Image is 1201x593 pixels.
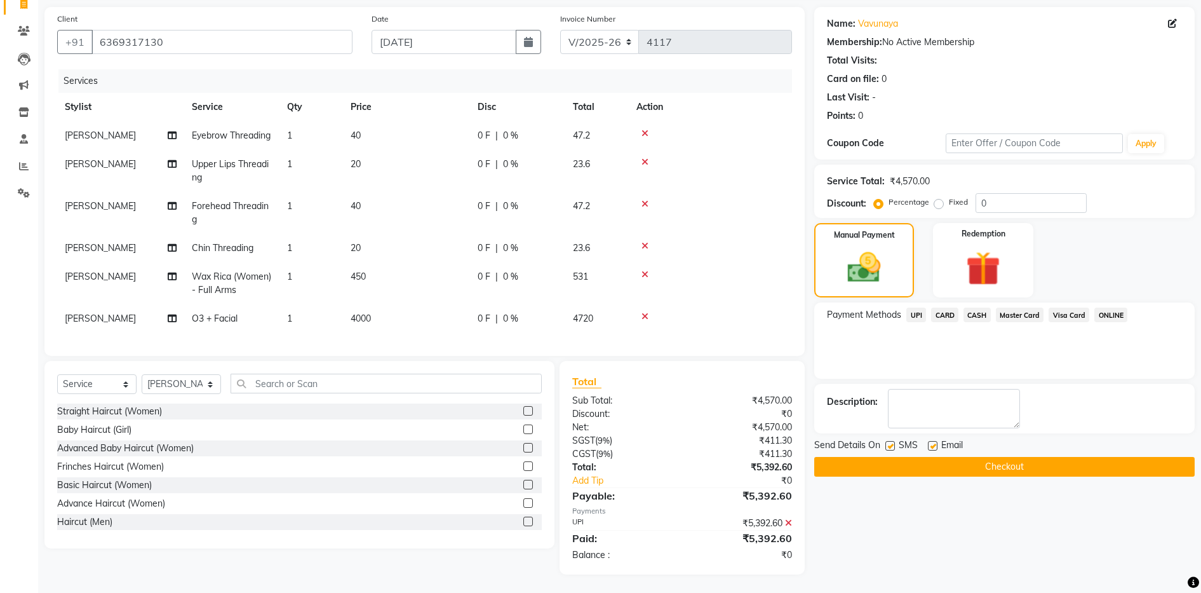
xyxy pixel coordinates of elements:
[287,313,292,324] span: 1
[287,158,292,170] span: 1
[57,460,164,474] div: Frinches Haircut (Women)
[858,17,898,31] a: Vavunaya
[834,229,895,241] label: Manual Payment
[563,488,682,503] div: Payable:
[351,313,371,324] span: 4000
[827,308,901,322] span: Payment Methods
[65,313,136,324] span: [PERSON_NAME]
[287,200,292,212] span: 1
[573,130,590,141] span: 47.2
[279,93,343,121] th: Qty
[57,93,184,121] th: Stylist
[563,531,682,546] div: Paid:
[955,247,1011,290] img: _gift.svg
[184,93,279,121] th: Service
[65,130,136,141] span: [PERSON_NAME]
[57,442,194,455] div: Advanced Baby Haircut (Women)
[572,506,792,517] div: Payments
[57,13,77,25] label: Client
[563,549,682,562] div: Balance :
[682,447,802,461] div: ₹411.30
[65,158,136,170] span: [PERSON_NAME]
[351,158,361,170] span: 20
[478,200,490,213] span: 0 F
[682,549,802,562] div: ₹0
[351,242,361,254] span: 20
[682,531,802,546] div: ₹5,392.60
[682,407,802,421] div: ₹0
[287,130,292,141] span: 1
[827,109,855,123] div: Points:
[931,308,958,322] span: CARD
[351,271,366,282] span: 450
[563,517,682,530] div: UPI
[563,461,682,474] div: Total:
[503,200,518,213] span: 0 %
[192,200,269,225] span: Forehead Threading
[906,308,926,322] span: UPI
[598,435,610,446] span: 9%
[57,479,152,492] div: Basic Haircut (Women)
[572,448,596,460] span: CGST
[827,36,1182,49] div: No Active Membership
[503,129,518,142] span: 0 %
[572,435,595,446] span: SGST
[192,130,271,141] span: Eyebrow Threading
[495,312,498,325] span: |
[57,30,93,54] button: +91
[629,93,792,121] th: Action
[65,271,136,282] span: [PERSON_NAME]
[563,421,682,434] div: Net:
[682,488,802,503] div: ₹5,392.60
[946,133,1123,153] input: Enter Offer / Coupon Code
[882,72,887,86] div: 0
[573,242,590,254] span: 23.6
[827,197,866,210] div: Discount:
[1049,308,1089,322] span: Visa Card
[563,394,682,407] div: Sub Total:
[495,200,498,213] span: |
[962,228,1005,240] label: Redemption
[192,242,253,254] span: Chin Threading
[478,129,490,142] span: 0 F
[351,200,361,212] span: 40
[495,129,498,142] span: |
[503,242,518,255] span: 0 %
[287,242,292,254] span: 1
[478,158,490,171] span: 0 F
[192,313,238,324] span: O3 + Facial
[351,130,361,141] span: 40
[682,434,802,447] div: ₹411.30
[827,72,879,86] div: Card on file:
[682,517,802,530] div: ₹5,392.60
[682,394,802,407] div: ₹4,570.00
[572,375,601,388] span: Total
[827,54,877,67] div: Total Visits:
[470,93,565,121] th: Disc
[563,474,702,487] a: Add Tip
[231,374,542,393] input: Search or Scan
[565,93,629,121] th: Total
[372,13,389,25] label: Date
[478,270,490,283] span: 0 F
[814,439,880,454] span: Send Details On
[827,91,869,104] div: Last Visit:
[503,312,518,325] span: 0 %
[682,421,802,434] div: ₹4,570.00
[814,457,1195,477] button: Checkout
[343,93,470,121] th: Price
[495,158,498,171] span: |
[949,196,968,208] label: Fixed
[192,158,269,183] span: Upper Lips Threading
[573,271,588,282] span: 531
[702,474,802,487] div: ₹0
[57,515,112,529] div: Haircut (Men)
[858,109,863,123] div: 0
[573,200,590,212] span: 47.2
[58,69,802,93] div: Services
[495,270,498,283] span: |
[827,36,882,49] div: Membership:
[996,308,1044,322] span: Master Card
[57,405,162,418] div: Straight Haircut (Women)
[682,461,802,474] div: ₹5,392.60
